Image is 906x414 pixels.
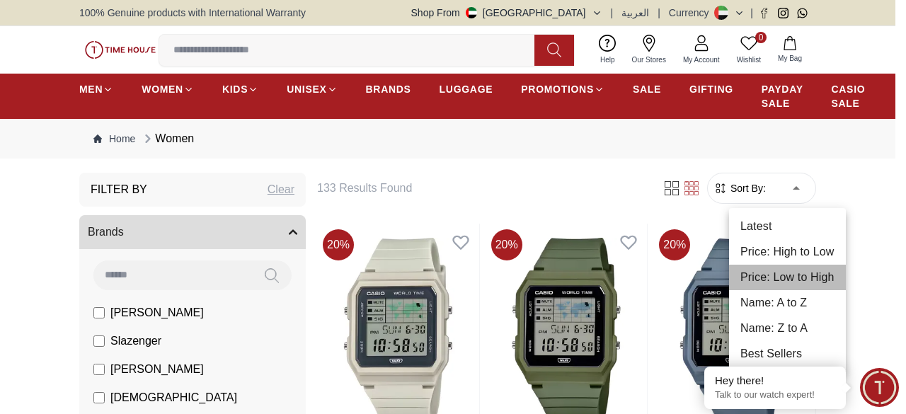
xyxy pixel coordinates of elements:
div: Hey there! [715,374,835,388]
li: Price: Low to High [729,265,846,290]
li: Best Sellers [729,341,846,367]
p: Talk to our watch expert! [715,389,835,401]
div: Chat Widget [860,368,899,407]
li: Price: High to Low [729,239,846,265]
li: Name: A to Z [729,290,846,316]
li: Name: Z to A [729,316,846,341]
li: Latest [729,214,846,239]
